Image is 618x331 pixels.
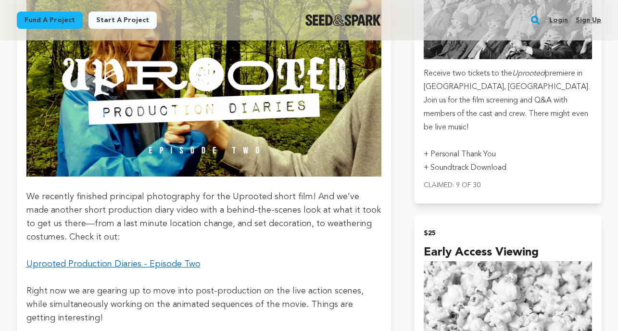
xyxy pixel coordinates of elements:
[88,12,157,29] a: Start a project
[512,70,545,77] em: Uprooted
[424,67,592,134] p: Receive two tickets to the premiere in [GEOGRAPHIC_DATA], [GEOGRAPHIC_DATA]. Join us for the film...
[26,260,201,268] a: Uprooted Production Diaries - Episode Two
[424,227,592,240] h2: $25
[424,178,592,192] p: Claimed: 9 of 30
[26,190,382,244] p: We recently finished principal photography for the Uprooted short film! And we’ve made another sh...
[424,244,592,261] h4: Early Access Viewing
[26,284,382,325] p: Right now we are gearing up to move into post-production on the live action scenes, while simulta...
[424,161,592,175] p: + Soundtrack Download
[576,13,601,28] a: Sign up
[305,14,381,26] a: Seed&Spark Homepage
[549,13,568,28] a: Login
[305,14,381,26] img: Seed&Spark Logo Dark Mode
[17,12,83,29] a: Fund a project
[424,148,592,161] p: + Personal Thank You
